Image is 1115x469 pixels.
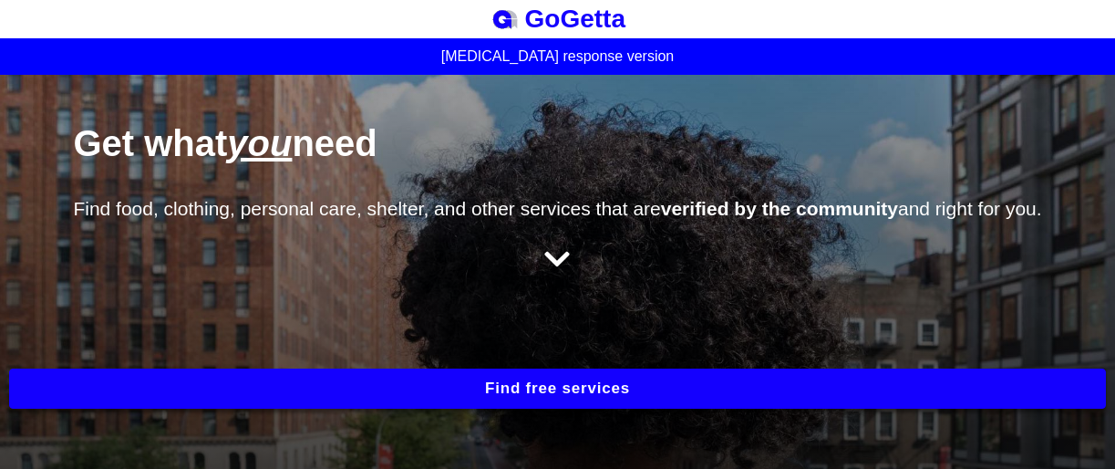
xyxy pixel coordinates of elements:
a: Find free services [9,380,1106,396]
strong: verified by the community [661,198,898,219]
p: Find food, clothing, personal care, shelter, and other services that are and right for you. [73,194,1041,224]
button: Find free services [9,369,1106,409]
h1: Get what need [73,121,1051,187]
span: you [227,123,292,163]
